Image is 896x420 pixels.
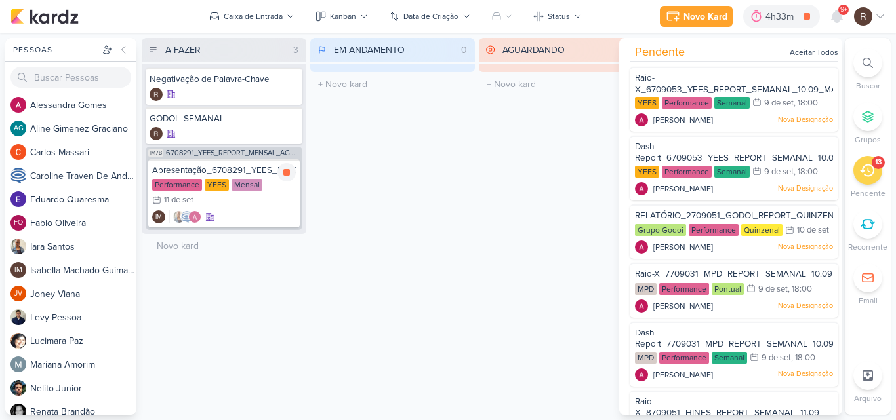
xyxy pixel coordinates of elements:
div: GODOI - SEMANAL [150,113,298,124]
span: Raio-X_7709031_MPD_REPORT_SEMANAL_10.09 [635,269,832,279]
div: YEES [635,97,659,109]
span: IM78 [148,149,163,157]
img: Caroline Traven De Andrade [10,168,26,183]
p: Nova Designação [778,115,833,125]
div: A l i n e G i m e n e z G r a c i a n o [30,122,136,136]
p: Nova Designação [778,183,833,194]
img: Mariana Amorim [10,356,26,372]
div: R e n a t a B r a n d ã o [30,405,136,419]
span: Raio-X_6709053_YEES_REPORT_SEMANAL_10.09_MARKETING [635,73,873,95]
span: [PERSON_NAME] [653,114,713,126]
img: Iara Santos [10,239,26,254]
div: Mensal [232,179,262,191]
div: Novo Kard [683,10,727,24]
div: Aceitar Todos [790,47,838,58]
div: 4h33m [765,10,798,24]
div: 9 de set [764,168,794,176]
div: 0 [456,43,472,57]
div: Parar relógio [277,163,296,181]
div: Grupo Godoi [635,224,686,236]
img: Alessandra Gomes [635,240,648,254]
div: L u c i m a r a P a z [30,334,136,348]
input: + Novo kard [313,75,472,94]
button: Novo Kard [660,6,733,27]
span: Raio-X_8709051_HINES_REPORT_SEMANAL_11.09 [635,396,819,419]
p: AG [14,125,24,132]
div: Performance [662,166,712,178]
div: Joney Viana [10,286,26,301]
div: Aline Gimenez Graciano [10,121,26,136]
span: [PERSON_NAME] [653,300,713,312]
p: Arquivo [854,392,882,404]
img: Carlos Massari [10,144,26,160]
p: Email [859,295,878,307]
input: + Novo kard [481,75,641,94]
div: I a r a S a n t o s [30,240,136,254]
div: Criador(a): Rafael Dornelles [150,127,163,140]
div: Performance [152,179,202,191]
img: Rafael Dornelles [150,127,163,140]
div: Semanal [712,352,747,364]
span: 9+ [840,5,847,15]
p: Pendente [851,187,886,199]
p: Nova Designação [778,301,833,311]
div: Isabella Machado Guimarães [10,262,26,278]
p: JV [14,290,22,297]
div: , 18:00 [788,285,812,294]
span: Pendente [635,43,685,61]
div: 9 de set [764,99,794,107]
span: Dash Report_6709053_YEES_REPORT_SEMANAL_10.09_MARKETING [635,142,893,164]
div: , 18:00 [794,99,818,107]
img: Nelito Junior [10,380,26,396]
span: [PERSON_NAME] [653,241,713,253]
p: IM [14,267,22,274]
img: Caroline Traven De Andrade [180,210,193,223]
p: Recorrente [848,241,887,253]
div: N e l i t o J u n i o r [30,381,136,395]
div: Semanal [714,97,750,109]
img: kardz.app [10,9,79,24]
img: Alessandra Gomes [10,97,26,113]
p: Buscar [856,80,880,92]
img: Rafael Dornelles [854,7,872,26]
img: Lucimara Paz [10,333,26,349]
div: Performance [659,283,709,295]
img: Alessandra Gomes [188,210,201,223]
div: Criador(a): Isabella Machado Guimarães [152,210,165,223]
p: Grupos [855,134,881,145]
li: Ctrl + F [845,48,891,92]
img: Rafael Dornelles [150,88,163,101]
div: 3 [288,43,304,57]
div: Performance [662,97,712,109]
div: F a b i o O l i v e i r a [30,216,136,230]
div: Pessoas [10,44,100,56]
div: Performance [659,352,709,364]
div: , 18:00 [794,168,818,176]
img: Levy Pessoa [10,309,26,325]
div: 10 de set [797,226,829,235]
div: J o n e y V i a n a [30,287,136,301]
div: A l e s s a n d r a G o m e s [30,98,136,112]
div: C a r o l i n e T r a v e n D e A n d r a d e [30,169,136,183]
div: L e v y P e s s o a [30,311,136,324]
div: M a r i a n a A m o r i m [30,358,136,372]
div: YEES [205,179,229,191]
div: Isabella Machado Guimarães [152,210,165,223]
div: 13 [875,157,882,168]
p: Nova Designação [778,369,833,379]
span: RELATÓRIO_2709051_GODOI_REPORT_QUINZENAL_11.09 [635,210,869,221]
div: Negativação de Palavra-Chave [150,73,298,85]
img: Alessandra Gomes [635,368,648,381]
p: Nova Designação [778,242,833,252]
div: Apresentação_6708291_YEES_REPORT_MENSAL_AGOSTO [152,164,296,176]
img: Eduardo Quaresma [10,191,26,207]
span: [PERSON_NAME] [653,183,713,195]
span: [PERSON_NAME] [653,369,713,381]
div: , 18:00 [791,354,815,362]
div: MPD [635,352,657,364]
div: I s a b e l l a M a c h a d o G u i m a r ã e s [30,263,136,277]
img: Alessandra Gomes [635,299,648,313]
div: 11 de set [164,196,193,204]
div: E d u a r d o Q u a r e s m a [30,193,136,206]
p: FO [14,220,23,227]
